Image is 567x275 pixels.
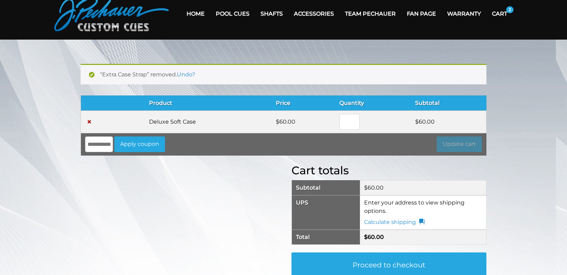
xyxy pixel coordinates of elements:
[360,195,486,230] td: Enter your address to view shipping options.
[145,110,272,133] td: Deluxe Soft Case
[85,118,93,126] a: Remove Deluxe Soft Case from cart
[288,5,339,23] a: Accessories
[339,114,360,130] input: Product quantity
[145,95,272,110] th: Product
[364,184,384,191] bdi: 60.00
[442,5,486,23] a: Warranty
[486,5,513,23] a: Cart
[81,64,486,84] div: “Extra Case Strap” removed.
[177,71,195,78] a: Undo?
[276,118,295,125] bdi: 60.00
[364,218,425,226] a: Calculate shipping
[292,195,360,230] th: UPS
[276,118,279,125] span: $
[415,118,435,125] bdi: 60.00
[339,5,401,23] a: Team Pechauer
[272,95,335,110] th: Price
[415,118,419,125] span: $
[292,180,360,195] th: Subtotal
[364,234,384,240] bdi: 60.00
[181,5,210,23] a: Home
[291,164,486,177] h2: Cart totals
[335,95,411,110] th: Quantity
[364,184,368,191] span: $
[114,136,165,152] button: Apply coupon
[210,5,255,23] a: Pool Cues
[292,230,360,244] th: Total
[411,95,486,110] th: Subtotal
[255,5,288,23] a: Shafts
[437,136,482,152] button: Update cart
[401,5,442,23] a: Fan Page
[364,234,368,240] span: $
